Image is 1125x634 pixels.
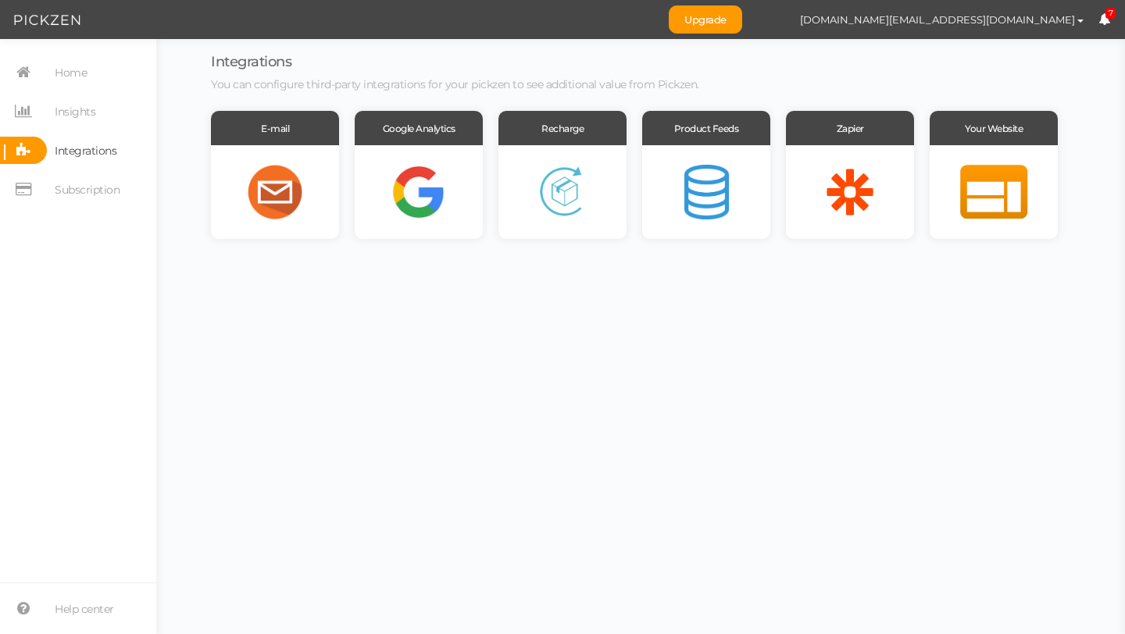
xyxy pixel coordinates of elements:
span: Subscription [55,177,120,202]
span: You can configure third-party integrations for your pickzen to see additional value from Pickzen. [211,77,699,91]
div: Google Analytics [355,111,483,145]
span: Home [55,60,87,85]
span: Integrations [211,53,291,70]
img: 7913138092eedc099e0568076a288a60 [758,6,785,34]
span: Insights [55,99,95,124]
button: [DOMAIN_NAME][EMAIL_ADDRESS][DOMAIN_NAME] [785,6,1098,33]
div: E-mail [211,111,339,145]
span: Help center [55,597,114,622]
span: Integrations [55,138,116,163]
img: Pickzen logo [14,11,80,30]
span: Product Feeds [674,123,739,134]
a: Upgrade [669,5,742,34]
span: Your Website [965,123,1023,134]
div: Recharge [498,111,627,145]
div: Zapier [786,111,914,145]
span: [DOMAIN_NAME][EMAIL_ADDRESS][DOMAIN_NAME] [800,13,1075,26]
span: 7 [1105,8,1116,20]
